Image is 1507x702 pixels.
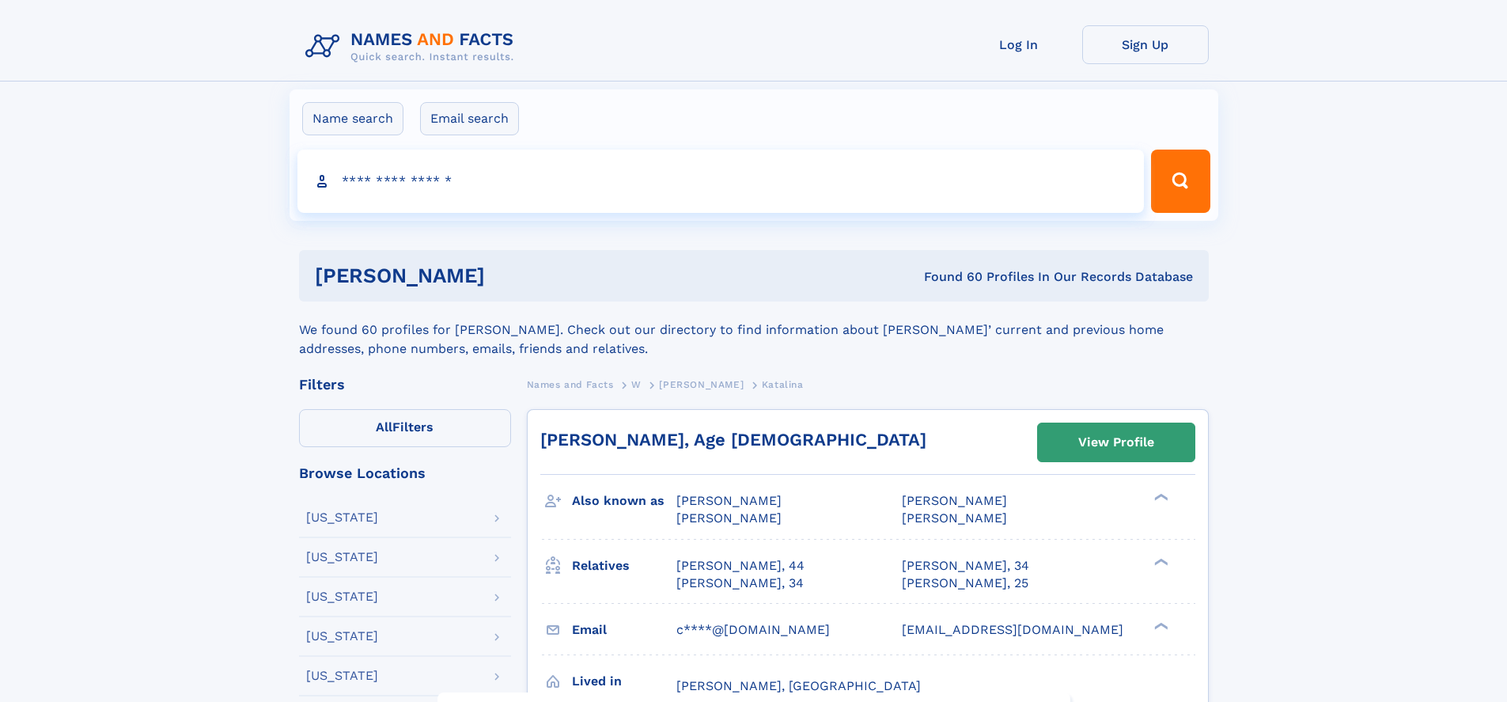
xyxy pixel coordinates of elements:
[299,302,1209,359] div: We found 60 profiles for [PERSON_NAME]. Check out our directory to find information about [PERSON...
[306,630,378,643] div: [US_STATE]
[572,617,676,643] h3: Email
[676,678,921,693] span: [PERSON_NAME], [GEOGRAPHIC_DATA]
[659,374,744,394] a: [PERSON_NAME]
[299,378,511,392] div: Filters
[1151,150,1210,213] button: Search Button
[299,409,511,447] label: Filters
[540,430,926,450] a: [PERSON_NAME], Age [DEMOGRAPHIC_DATA]
[902,510,1007,526] span: [PERSON_NAME]
[902,575,1028,592] a: [PERSON_NAME], 25
[315,266,705,286] h1: [PERSON_NAME]
[631,379,642,390] span: W
[676,510,782,526] span: [PERSON_NAME]
[306,551,378,563] div: [US_STATE]
[659,379,744,390] span: [PERSON_NAME]
[1150,620,1169,631] div: ❯
[1150,556,1169,567] div: ❯
[297,150,1145,213] input: search input
[306,670,378,682] div: [US_STATE]
[631,374,642,394] a: W
[676,557,805,575] a: [PERSON_NAME], 44
[299,25,527,68] img: Logo Names and Facts
[676,575,804,592] a: [PERSON_NAME], 34
[902,622,1123,637] span: [EMAIL_ADDRESS][DOMAIN_NAME]
[306,590,378,603] div: [US_STATE]
[299,466,511,480] div: Browse Locations
[956,25,1082,64] a: Log In
[572,488,676,514] h3: Also known as
[302,102,403,135] label: Name search
[306,511,378,524] div: [US_STATE]
[676,493,782,508] span: [PERSON_NAME]
[420,102,519,135] label: Email search
[902,557,1029,575] a: [PERSON_NAME], 34
[1082,25,1209,64] a: Sign Up
[1038,423,1195,461] a: View Profile
[572,668,676,695] h3: Lived in
[704,268,1193,286] div: Found 60 Profiles In Our Records Database
[376,419,392,434] span: All
[1078,424,1154,461] div: View Profile
[527,374,614,394] a: Names and Facts
[572,552,676,579] h3: Relatives
[1150,492,1169,503] div: ❯
[762,379,804,390] span: Katalina
[902,493,1007,508] span: [PERSON_NAME]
